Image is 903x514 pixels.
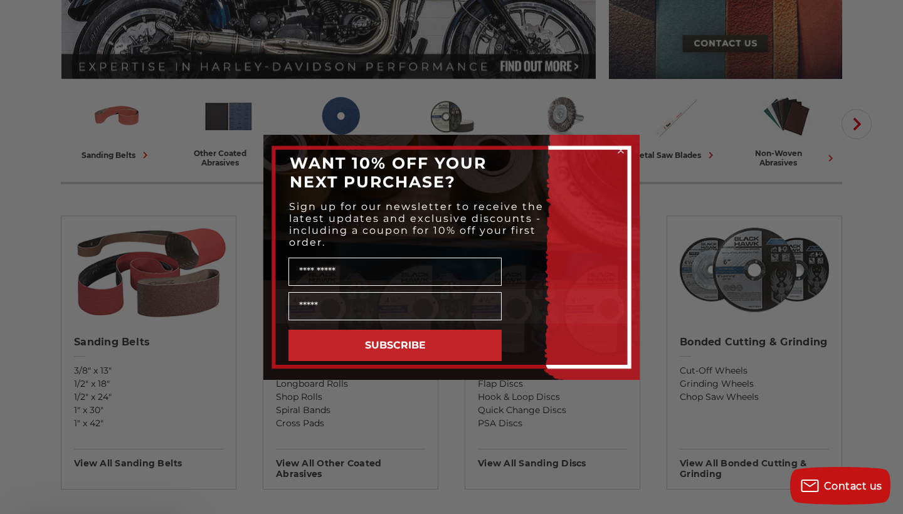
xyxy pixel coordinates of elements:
[288,292,502,320] input: Email
[289,201,544,248] span: Sign up for our newsletter to receive the latest updates and exclusive discounts - including a co...
[824,480,882,492] span: Contact us
[790,467,890,505] button: Contact us
[615,144,627,157] button: Close dialog
[288,330,502,361] button: SUBSCRIBE
[290,154,487,191] span: WANT 10% OFF YOUR NEXT PURCHASE?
